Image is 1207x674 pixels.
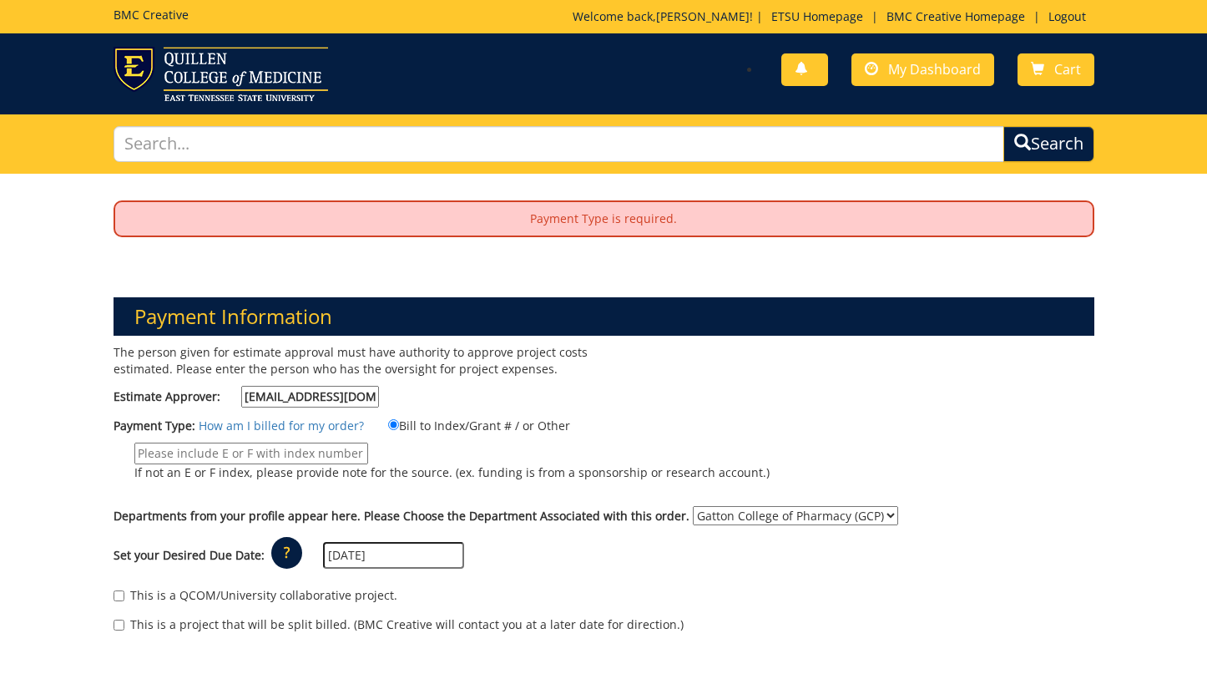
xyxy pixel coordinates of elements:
[114,616,684,633] label: This is a project that will be split billed. (BMC Creative will contact you at a later date for d...
[241,386,379,408] input: Estimate Approver:
[878,8,1033,24] a: BMC Creative Homepage
[114,386,379,408] label: Estimate Approver:
[115,202,1093,236] p: Payment Type is required.
[114,587,397,604] label: This is a QCOM/University collaborative project.
[323,542,464,569] input: MM/DD/YYYY
[367,416,570,434] label: Bill to Index/Grant # / or Other
[573,8,1094,25] p: Welcome back, ! | | |
[114,344,592,378] p: The person given for estimate approval must have authority to approve project costs estimated. Pl...
[388,419,399,430] input: Bill to Index/Grant # / or Other
[114,297,1094,336] h3: Payment Information
[114,126,1004,162] input: Search...
[114,8,189,21] h5: BMC Creative
[114,418,195,434] label: Payment Type:
[114,47,328,101] img: ETSU logo
[1018,53,1094,86] a: Cart
[114,620,124,631] input: This is a project that will be split billed. (BMC Creative will contact you at a later date for d...
[1054,60,1081,79] span: Cart
[888,60,981,79] span: My Dashboard
[114,547,265,564] label: Set your Desired Due Date:
[1003,126,1094,162] button: Search
[656,8,750,24] a: [PERSON_NAME]
[114,508,689,525] label: Departments from your profile appear here. Please Choose the Department Associated with this order.
[763,8,871,24] a: ETSU Homepage
[199,418,364,433] a: How am I billed for my order?
[134,443,368,464] input: If not an E or F index, please provide note for the source. (ex. funding is from a sponsorship or...
[114,590,124,601] input: This is a QCOM/University collaborative project.
[851,53,994,86] a: My Dashboard
[1040,8,1094,24] a: Logout
[134,464,770,481] p: If not an E or F index, please provide note for the source. (ex. funding is from a sponsorship or...
[271,537,302,569] p: ?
